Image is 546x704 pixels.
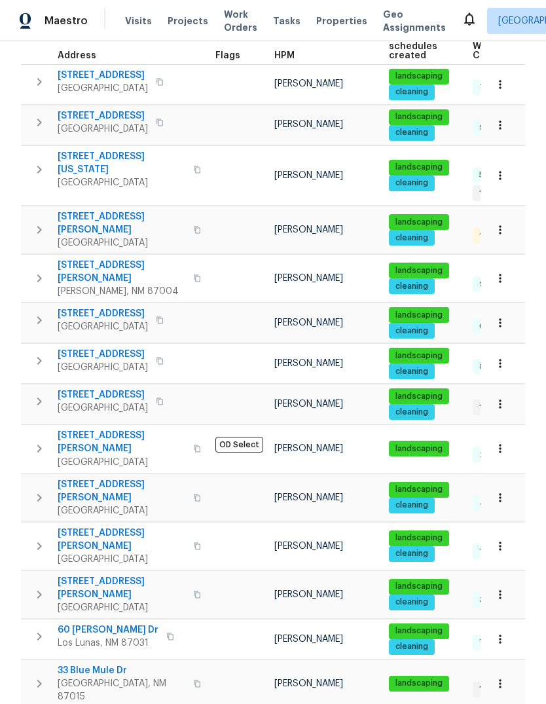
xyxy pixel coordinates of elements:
span: Properties [316,14,367,28]
span: [STREET_ADDRESS] [58,348,148,361]
span: cleaning [390,548,433,559]
span: 16 Done [474,637,515,648]
span: landscaping [390,484,448,495]
span: cleaning [390,232,433,244]
span: 9 Done [474,279,512,290]
span: [STREET_ADDRESS][PERSON_NAME] [58,575,185,601]
span: 8 Done [474,361,512,373]
span: [GEOGRAPHIC_DATA] [58,361,148,374]
span: OD Select [215,437,263,453]
span: landscaping [390,162,448,173]
span: Flags [215,51,240,60]
span: [PERSON_NAME] [274,399,343,409]
span: [STREET_ADDRESS][PERSON_NAME] [58,429,185,455]
span: 60 [PERSON_NAME] Dr [58,623,158,637]
span: landscaping [390,71,448,82]
span: [PERSON_NAME] [274,493,343,502]
span: [GEOGRAPHIC_DATA] [58,504,185,517]
span: cleaning [390,127,433,138]
span: 33 Done [474,595,517,606]
span: 1 WIP [474,402,503,413]
span: [STREET_ADDRESS] [58,69,148,82]
span: Address [58,51,96,60]
span: landscaping [390,581,448,592]
span: Maintenance schedules created [389,33,450,60]
span: [GEOGRAPHIC_DATA] [58,236,185,250]
span: cleaning [390,177,433,189]
span: landscaping [390,310,448,321]
span: 1 Accepted [474,188,529,199]
span: [PERSON_NAME] [274,79,343,88]
span: landscaping [390,532,448,544]
span: landscaping [390,350,448,361]
span: [STREET_ADDRESS][PERSON_NAME] [58,478,185,504]
span: [PERSON_NAME], NM 87004 [58,285,185,298]
span: [STREET_ADDRESS][PERSON_NAME] [58,259,185,285]
span: cleaning [390,281,433,292]
span: [STREET_ADDRESS] [58,109,148,122]
span: [STREET_ADDRESS][US_STATE] [58,150,185,176]
span: cleaning [390,641,433,652]
span: [GEOGRAPHIC_DATA] [58,601,185,614]
span: landscaping [390,678,448,689]
span: [PERSON_NAME] [274,120,343,129]
span: [GEOGRAPHIC_DATA] [58,401,148,415]
span: landscaping [390,391,448,402]
span: Visits [125,14,152,28]
span: [GEOGRAPHIC_DATA] [58,553,185,566]
span: landscaping [390,111,448,122]
span: cleaning [390,86,433,98]
span: landscaping [390,625,448,637]
span: 9 Done [474,122,512,134]
span: [PERSON_NAME] [274,274,343,283]
span: [STREET_ADDRESS][PERSON_NAME] [58,527,185,553]
span: [PERSON_NAME] [274,679,343,688]
span: 6 Done [474,321,512,332]
span: landscaping [390,265,448,276]
span: [PERSON_NAME] [274,444,343,453]
span: [PERSON_NAME] [274,171,343,180]
span: cleaning [390,597,433,608]
span: cleaning [390,407,433,418]
span: 5 Done [474,170,511,181]
span: [GEOGRAPHIC_DATA] [58,82,148,95]
span: 1 WIP [474,684,503,695]
span: [STREET_ADDRESS][PERSON_NAME] [58,210,185,236]
span: [GEOGRAPHIC_DATA] [58,122,148,136]
span: [PERSON_NAME] [274,542,343,551]
span: 7 Done [474,82,512,93]
span: 18 Done [474,546,515,557]
span: 33 Blue Mule Dr [58,664,185,677]
span: Tasks [273,16,300,26]
span: [PERSON_NAME] [274,359,343,368]
span: [PERSON_NAME] [274,590,343,599]
span: Maestro [45,14,88,28]
span: Los Lunas, NM 87031 [58,637,158,650]
span: 4 Done [474,498,513,509]
span: 1 QC [474,231,502,242]
span: [PERSON_NAME] [274,635,343,644]
span: cleaning [390,500,433,511]
span: 28 Done [474,449,517,460]
span: [GEOGRAPHIC_DATA], NM 87015 [58,677,185,703]
span: landscaping [390,217,448,228]
span: [GEOGRAPHIC_DATA] [58,176,185,189]
span: [STREET_ADDRESS] [58,388,148,401]
span: [STREET_ADDRESS] [58,307,148,320]
span: HPM [274,51,295,60]
span: [PERSON_NAME] [274,225,343,234]
span: Projects [168,14,208,28]
span: cleaning [390,366,433,377]
span: Work Orders [224,8,257,34]
span: [GEOGRAPHIC_DATA] [58,456,185,469]
span: [GEOGRAPHIC_DATA] [58,320,148,333]
span: cleaning [390,325,433,337]
span: Geo Assignments [383,8,446,34]
span: landscaping [390,443,448,454]
span: [PERSON_NAME] [274,318,343,327]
